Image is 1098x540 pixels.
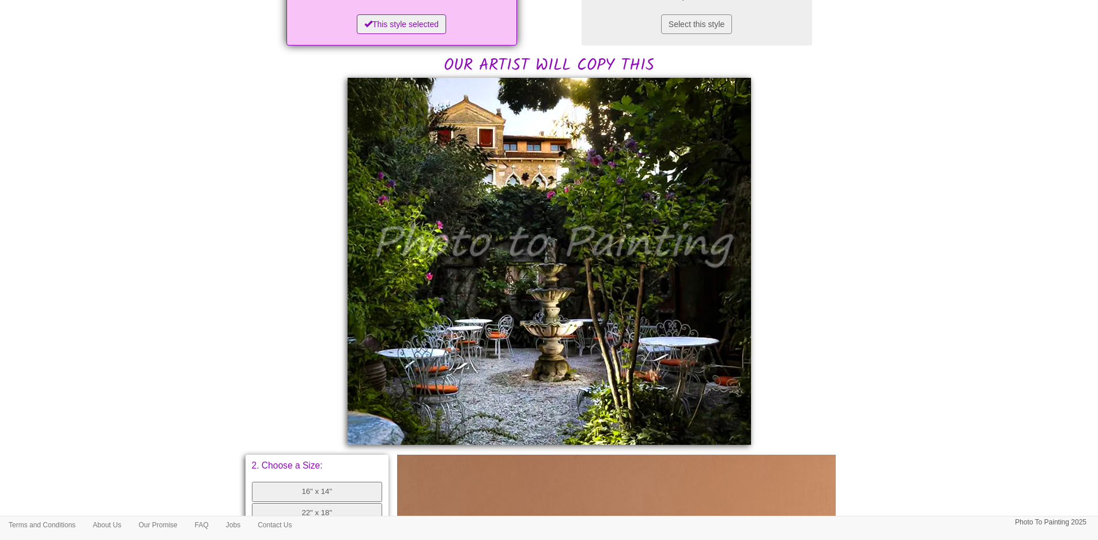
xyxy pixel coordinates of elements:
button: This style selected [357,14,446,34]
a: Our Promise [130,516,186,534]
button: Select this style [661,14,732,34]
button: 22" x 18" [252,503,383,523]
a: Jobs [217,516,249,534]
a: About Us [84,516,130,534]
img: Victoria , please would you: [348,78,751,445]
p: Photo To Painting 2025 [1015,516,1086,528]
a: FAQ [186,516,217,534]
a: Contact Us [249,516,300,534]
p: 2. Choose a Size: [252,461,383,470]
button: 16" x 14" [252,482,383,502]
